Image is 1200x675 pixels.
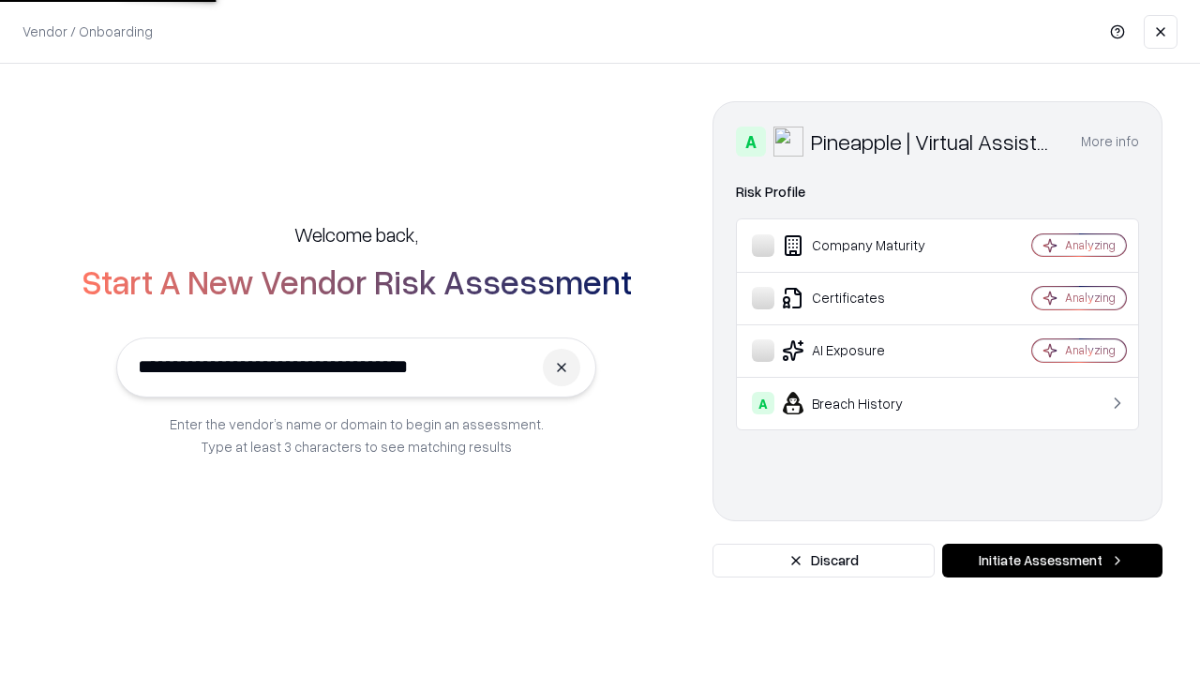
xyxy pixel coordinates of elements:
[170,412,544,457] p: Enter the vendor’s name or domain to begin an assessment. Type at least 3 characters to see match...
[712,544,935,577] button: Discard
[736,181,1139,203] div: Risk Profile
[942,544,1162,577] button: Initiate Assessment
[773,127,803,157] img: Pineapple | Virtual Assistant Agency
[22,22,153,41] p: Vendor / Onboarding
[1065,342,1116,358] div: Analyzing
[1081,125,1139,158] button: More info
[294,221,418,247] h5: Welcome back,
[1065,237,1116,253] div: Analyzing
[752,339,976,362] div: AI Exposure
[752,392,976,414] div: Breach History
[82,262,632,300] h2: Start A New Vendor Risk Assessment
[811,127,1058,157] div: Pineapple | Virtual Assistant Agency
[752,392,774,414] div: A
[736,127,766,157] div: A
[1065,290,1116,306] div: Analyzing
[752,287,976,309] div: Certificates
[752,234,976,257] div: Company Maturity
